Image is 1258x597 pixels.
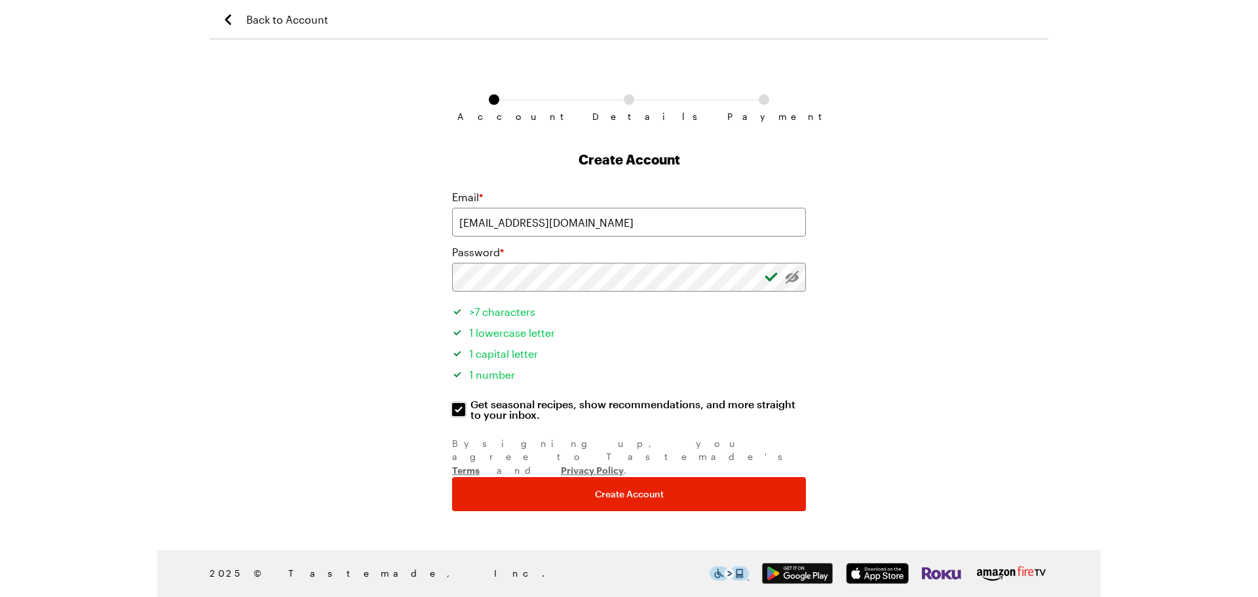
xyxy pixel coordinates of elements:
[922,563,961,584] img: Roku
[246,12,328,28] span: Back to Account
[469,347,538,360] span: 1 capital letter
[452,150,806,168] h1: Create Account
[452,244,504,260] label: Password
[452,94,806,111] ol: Subscription checkout form navigation
[469,305,535,318] span: >7 characters
[452,477,806,511] button: Create Account
[469,368,515,381] span: 1 number
[974,563,1048,584] img: Amazon Fire TV
[452,437,806,477] div: By signing up , you agree to Tastemade's and .
[846,563,909,584] img: App Store
[710,566,749,581] img: This icon serves as a link to download the Level Access assistive technology app for individuals ...
[727,111,801,122] span: Payment
[561,463,624,476] a: Privacy Policy
[452,463,480,476] a: Terms
[210,566,710,581] span: 2025 © Tastemade, Inc.
[470,399,807,420] span: Get seasonal recipes, show recommendations, and more straight to your inbox.
[469,326,555,339] span: 1 lowercase letter
[592,111,666,122] span: Details
[762,563,833,584] img: Google Play
[457,111,531,122] span: Account
[452,403,465,416] input: Get seasonal recipes, show recommendations, and more straight to your inbox.
[452,189,483,205] label: Email
[595,488,664,501] span: Create Account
